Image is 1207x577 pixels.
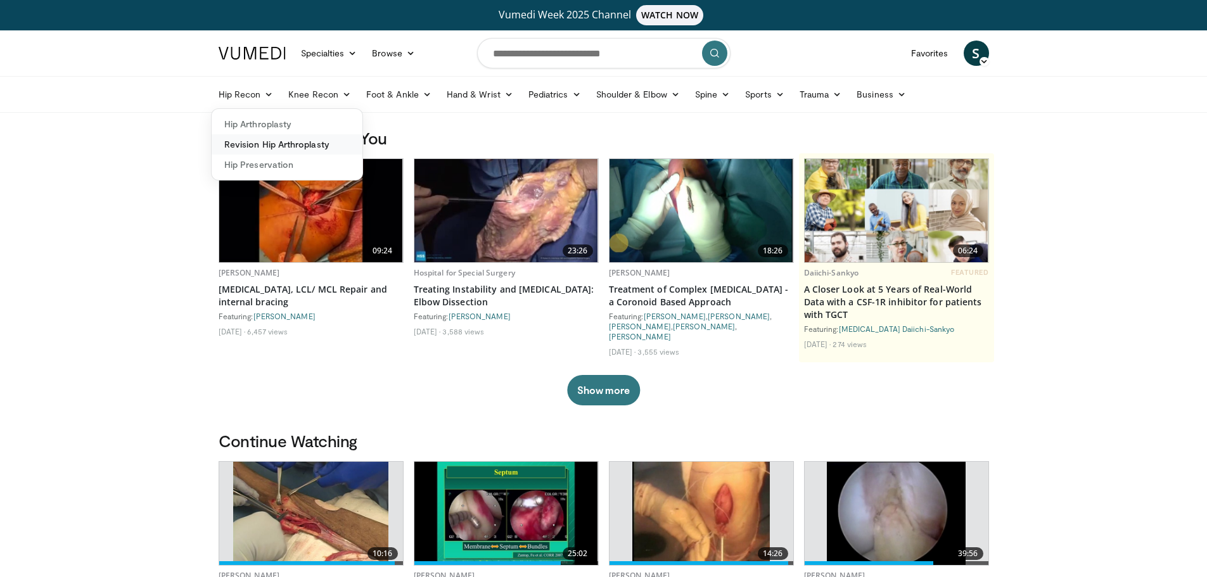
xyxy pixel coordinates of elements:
a: Hip Recon [211,82,281,107]
span: 09:24 [367,244,398,257]
a: 18:26 [610,159,793,262]
a: [PERSON_NAME] [609,322,671,331]
span: 18:26 [758,244,788,257]
a: Spine [687,82,738,107]
a: Treating Instability and [MEDICAL_DATA]: Elbow Dissection [414,283,599,308]
div: Featuring: [219,311,404,321]
a: 23:26 [414,159,598,262]
li: [DATE] [609,346,636,357]
a: A Closer Look at 5 Years of Real-World Data with a CSF-1R inhibitor for patients with TGCT [804,283,989,321]
li: [DATE] [804,339,831,349]
img: 93c22cae-14d1-47f0-9e4a-a244e824b022.png.620x360_q85_upscale.jpg [805,159,988,262]
h3: Recommended for You [219,128,989,148]
a: Vumedi Week 2025 ChannelWATCH NOW [220,5,987,25]
a: Specialties [293,41,365,66]
a: Hip Arthroplasty [212,114,362,134]
h3: Continue Watching [219,431,989,451]
a: [PERSON_NAME] [609,267,670,278]
li: 3,588 views [442,326,484,336]
a: 09:24 [219,159,403,262]
a: [MEDICAL_DATA], LCL/ MCL Repair and internal bracing [219,283,404,308]
span: 06:24 [953,244,983,257]
a: Browse [364,41,423,66]
a: Revision Hip Arthroplasty [212,134,362,155]
span: WATCH NOW [636,5,703,25]
a: Foot & Ankle [359,82,439,107]
span: 10:16 [367,547,398,560]
a: [PERSON_NAME] [708,312,770,320]
a: Knee Recon [281,82,359,107]
a: 25:02 [414,462,598,565]
span: FEATURED [951,268,988,277]
a: Shoulder & Elbow [589,82,687,107]
li: 6,457 views [247,326,288,336]
button: Show more [567,375,640,405]
a: Hip Preservation [212,155,362,175]
a: [PERSON_NAME] [253,312,316,320]
img: 245aac61-00a0-4b18-b45c-15fdf7f20106.620x360_q85_upscale.jpg [233,462,388,565]
a: Business [849,82,914,107]
div: Featuring: , , , , [609,311,794,341]
a: S [964,41,989,66]
img: d65db90a-120c-4cca-8e90-6a689972cbf4.620x360_q85_upscale.jpg [219,159,403,262]
a: [PERSON_NAME] [644,312,706,320]
img: VuMedi Logo [219,47,286,60]
div: Featuring: [414,311,599,321]
li: 3,555 views [637,346,679,357]
a: Hand & Wrist [439,82,521,107]
span: 39:56 [953,547,983,560]
a: Daiichi-Sankyo [804,267,859,278]
a: Hospital for Special Surgery [414,267,515,278]
img: 861411ec-3743-4e60-bf1c-fd8ceef61de2.620x360_q85_upscale.jpg [414,462,598,565]
div: Featuring: [804,324,989,334]
span: 14:26 [758,547,788,560]
li: [DATE] [219,326,246,336]
a: Pediatrics [521,82,589,107]
a: 10:16 [219,462,403,565]
img: 281064_0003_1.png.620x360_q85_upscale.jpg [632,462,770,565]
a: 39:56 [805,462,988,565]
span: 25:02 [563,547,593,560]
a: Treatment of Complex [MEDICAL_DATA] - a Coronoid Based Approach [609,283,794,308]
a: Trauma [792,82,850,107]
a: Sports [738,82,792,107]
a: [PERSON_NAME] [449,312,511,320]
a: [PERSON_NAME] [219,267,280,278]
a: Favorites [904,41,956,66]
a: [PERSON_NAME] [609,332,671,341]
li: [DATE] [414,326,441,336]
a: [PERSON_NAME] [673,322,735,331]
a: 14:26 [610,462,793,565]
a: 06:24 [805,159,988,262]
img: Fu_0_3.png.620x360_q85_upscale.jpg [827,462,966,565]
li: 274 views [833,339,867,349]
span: 23:26 [563,244,593,257]
img: 28843e37-16bf-4775-9457-5752e0aefce4.620x360_q85_upscale.jpg [610,159,793,262]
a: [MEDICAL_DATA] Daiichi-Sankyo [839,324,955,333]
img: e40d7227-8154-4e1d-b916-b62670b96fa8.620x360_q85_upscale.jpg [414,159,598,262]
input: Search topics, interventions [477,38,731,68]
